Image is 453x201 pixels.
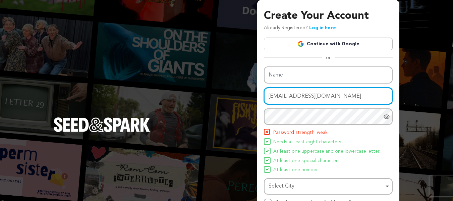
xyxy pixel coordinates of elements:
p: Already Registered? [264,24,336,32]
img: Google logo [297,41,304,47]
img: Seed&Spark Icon [266,159,269,162]
div: Select City [269,182,384,191]
span: At least one number. [273,166,319,174]
img: Seed&Spark Icon [266,150,269,152]
img: Seed&Spark Icon [266,140,269,143]
h3: Create Your Account [264,8,393,24]
span: At least one special character. [273,157,338,165]
a: Seed&Spark Homepage [54,117,150,146]
a: Show password as plain text. Warning: this will display your password on the screen. [383,113,390,120]
img: Seed&Spark Icon [265,130,269,134]
img: Seed&Spark Icon [266,168,269,171]
a: Log in here [309,26,336,30]
a: Continue with Google [264,38,393,50]
span: Needs at least eight characters. [273,138,342,146]
span: Password strength: weak [273,129,328,137]
input: Name [264,66,393,84]
input: Email address [264,88,393,105]
img: Seed&Spark Logo [54,117,150,132]
span: At least one uppercase and one lowercase letter. [273,148,380,156]
span: or [322,54,335,61]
